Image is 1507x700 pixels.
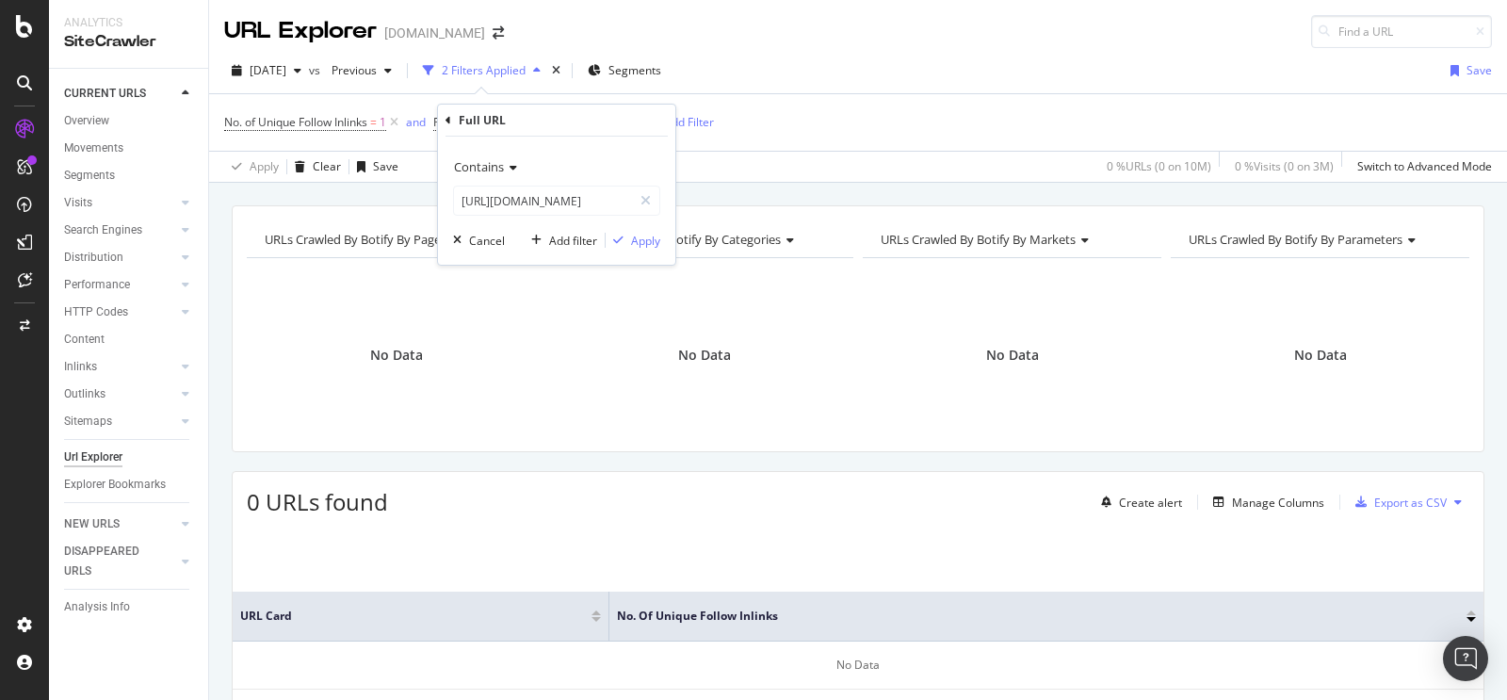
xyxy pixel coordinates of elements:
[64,412,112,431] div: Sitemaps
[64,514,120,534] div: NEW URLS
[309,62,324,78] span: vs
[233,642,1483,690] div: No Data
[64,248,123,268] div: Distribution
[64,302,128,322] div: HTTP Codes
[250,62,286,78] span: 2025 Aug. 10th
[64,542,176,581] a: DISAPPEARED URLS
[1374,495,1447,511] div: Export as CSV
[64,220,176,240] a: Search Engines
[606,231,660,250] button: Apply
[64,384,105,404] div: Outlinks
[64,15,193,31] div: Analytics
[349,152,398,182] button: Save
[433,114,475,130] span: Full URL
[459,112,506,128] div: Full URL
[1311,15,1492,48] input: Find a URL
[64,330,195,350] a: Content
[64,275,130,295] div: Performance
[580,56,669,86] button: Segments
[64,448,195,467] a: Url Explorer
[881,231,1076,248] span: URLs Crawled By Botify By markets
[64,138,195,158] a: Movements
[64,248,176,268] a: Distribution
[224,152,279,182] button: Apply
[64,597,130,617] div: Analysis Info
[1119,495,1182,511] div: Create alert
[64,597,195,617] a: Analysis Info
[1357,158,1492,174] div: Switch to Advanced Mode
[240,608,587,625] span: URL Card
[64,475,166,495] div: Explorer Bookmarks
[986,346,1039,365] span: No Data
[1443,636,1488,681] div: Open Intercom Messenger
[442,62,526,78] div: 2 Filters Applied
[64,31,193,53] div: SiteCrawler
[493,26,504,40] div: arrow-right-arrow-left
[324,56,399,86] button: Previous
[569,224,836,254] h4: URLs Crawled By Botify By categories
[64,302,176,322] a: HTTP Codes
[313,158,341,174] div: Clear
[224,114,367,130] span: No. of Unique Follow Inlinks
[64,475,195,495] a: Explorer Bookmarks
[64,111,109,131] div: Overview
[1185,224,1452,254] h4: URLs Crawled By Botify By parameters
[446,231,505,250] button: Cancel
[1094,487,1182,517] button: Create alert
[261,224,528,254] h4: URLs Crawled By Botify By pagetype
[1466,62,1492,78] div: Save
[64,357,97,377] div: Inlinks
[370,346,423,365] span: No Data
[631,233,660,249] div: Apply
[664,114,714,130] div: Add Filter
[64,111,195,131] a: Overview
[384,24,485,42] div: [DOMAIN_NAME]
[1206,491,1324,513] button: Manage Columns
[406,113,426,131] button: and
[1294,346,1347,365] span: No Data
[549,233,597,249] div: Add filter
[64,193,92,213] div: Visits
[406,114,426,130] div: and
[1107,158,1211,174] div: 0 % URLs ( 0 on 10M )
[1235,158,1334,174] div: 0 % Visits ( 0 on 3M )
[64,330,105,350] div: Content
[524,231,597,250] button: Add filter
[1443,56,1492,86] button: Save
[639,111,714,134] button: Add Filter
[415,56,548,86] button: 2 Filters Applied
[64,275,176,295] a: Performance
[64,514,176,534] a: NEW URLS
[1232,495,1324,511] div: Manage Columns
[247,486,388,517] span: 0 URLs found
[1350,152,1492,182] button: Switch to Advanced Mode
[64,138,123,158] div: Movements
[224,15,377,47] div: URL Explorer
[324,62,377,78] span: Previous
[678,346,731,365] span: No Data
[224,56,309,86] button: [DATE]
[287,152,341,182] button: Clear
[608,62,661,78] span: Segments
[250,158,279,174] div: Apply
[1348,487,1447,517] button: Export as CSV
[373,158,398,174] div: Save
[64,166,195,186] a: Segments
[64,84,176,104] a: CURRENT URLS
[469,233,505,249] div: Cancel
[64,166,115,186] div: Segments
[64,357,176,377] a: Inlinks
[64,220,142,240] div: Search Engines
[1189,231,1402,248] span: URLs Crawled By Botify By parameters
[380,109,386,136] span: 1
[573,231,781,248] span: URLs Crawled By Botify By categories
[617,608,1438,625] span: No. of Unique Follow Inlinks
[64,84,146,104] div: CURRENT URLS
[265,231,466,248] span: URLs Crawled By Botify By pagetype
[64,384,176,404] a: Outlinks
[877,224,1144,254] h4: URLs Crawled By Botify By markets
[64,193,176,213] a: Visits
[64,542,159,581] div: DISAPPEARED URLS
[64,448,122,467] div: Url Explorer
[64,412,176,431] a: Sitemaps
